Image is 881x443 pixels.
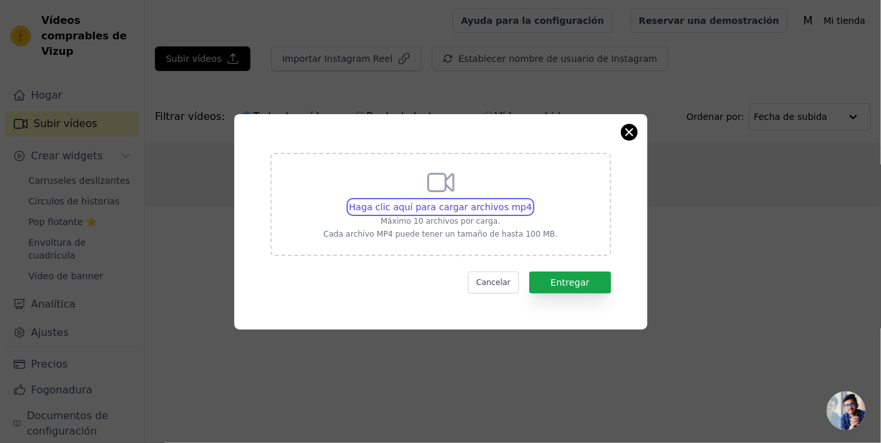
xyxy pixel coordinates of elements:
font: Entregar [551,277,590,288]
div: Chat abierto [827,391,866,430]
font: Cancelar [476,278,511,287]
font: Máximo 10 archivos por carga. [381,217,500,226]
font: Haga clic aquí para cargar archivos mp4 [349,202,532,212]
font: Cada archivo MP4 puede tener un tamaño de hasta 100 MB. [323,230,558,239]
button: Cerrar modal [622,124,637,140]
